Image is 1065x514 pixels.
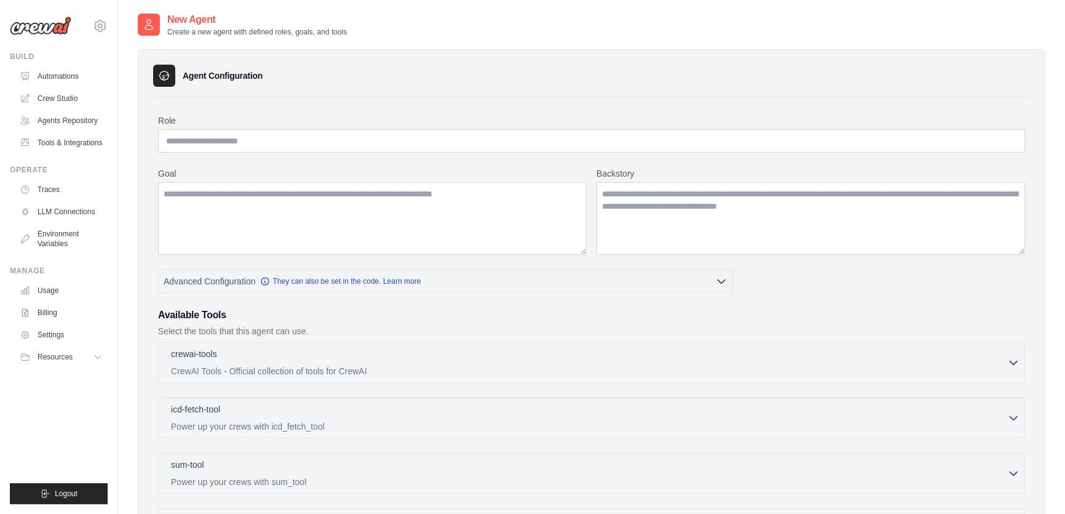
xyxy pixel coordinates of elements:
p: CrewAI Tools - Official collection of tools for CrewAI [171,365,1007,377]
p: crewai-tools [171,348,217,360]
p: Select the tools that this agent can use. [158,325,1025,337]
img: Logo [10,17,71,35]
button: Logout [10,483,108,504]
a: Settings [15,325,108,345]
a: Automations [15,66,108,86]
h2: New Agent [167,12,347,27]
span: Advanced Configuration [164,275,255,287]
a: Usage [15,281,108,300]
a: Tools & Integrations [15,133,108,153]
button: Advanced Configuration They can also be set in the code. Learn more [159,270,732,292]
span: Resources [38,352,73,362]
h3: Agent Configuration [183,70,263,82]
p: icd-fetch-tool [171,403,220,416]
button: Resources [15,347,108,367]
label: Goal [158,167,587,180]
label: Role [158,114,1025,127]
p: sum-tool [171,459,204,471]
label: Backstory [596,167,1025,180]
a: Billing [15,303,108,323]
p: Power up your crews with sum_tool [171,476,1007,488]
div: Manage [10,266,108,276]
div: Build [10,52,108,62]
h3: Available Tools [158,308,1025,323]
span: Logout [55,489,77,499]
button: icd-fetch-tool Power up your crews with icd_fetch_tool [164,403,1019,433]
a: Crew Studio [15,89,108,108]
p: Create a new agent with defined roles, goals, and tools [167,27,347,37]
a: LLM Connections [15,202,108,222]
a: Traces [15,180,108,199]
button: crewai-tools CrewAI Tools - Official collection of tools for CrewAI [164,348,1019,377]
button: sum-tool Power up your crews with sum_tool [164,459,1019,488]
a: They can also be set in the code. Learn more [260,276,421,286]
a: Environment Variables [15,224,108,254]
div: Operate [10,165,108,175]
p: Power up your crews with icd_fetch_tool [171,420,1007,433]
a: Agents Repository [15,111,108,131]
